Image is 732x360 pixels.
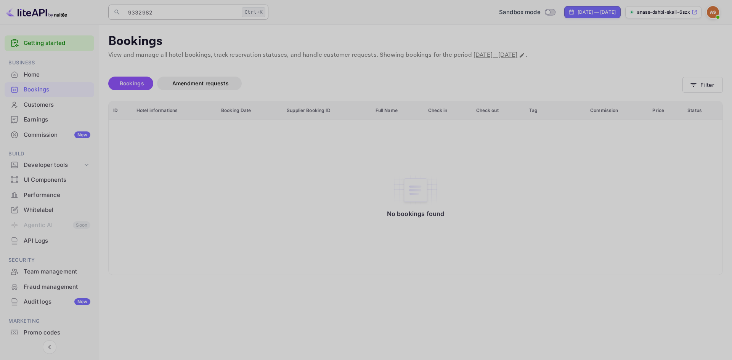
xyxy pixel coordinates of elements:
[5,188,94,203] div: Performance
[5,158,94,172] div: Developer tools
[637,9,690,16] p: anass-dahbi-skali-6szx...
[282,101,371,120] th: Supplier Booking ID
[5,128,94,142] div: CommissionNew
[5,112,94,126] a: Earnings
[5,173,94,187] div: UI Components
[24,115,90,124] div: Earnings
[387,210,445,218] p: No bookings found
[5,294,94,309] div: Audit logsNew
[518,51,526,59] button: Change date range
[24,237,90,245] div: API Logs
[108,77,682,90] div: account-settings tabs
[499,8,541,17] span: Sandbox mode
[682,77,723,93] button: Filter
[5,280,94,294] a: Fraud management
[5,325,94,340] div: Promo codes
[6,6,67,18] img: LiteAPI logo
[5,150,94,158] span: Build
[5,280,94,294] div: Fraud management
[24,328,90,337] div: Promo codes
[24,101,90,109] div: Customers
[5,82,94,96] a: Bookings
[648,101,683,120] th: Price
[74,131,90,138] div: New
[5,98,94,112] a: Customers
[5,203,94,217] a: Whitelabel
[5,128,94,142] a: CommissionNew
[393,174,438,206] img: No bookings found
[109,101,722,275] table: booking table
[5,203,94,218] div: Whitelabel
[5,264,94,279] div: Team management
[108,34,723,49] p: Bookings
[43,340,56,354] button: Collapse navigation
[496,8,558,17] div: Switch to Production mode
[683,101,722,120] th: Status
[5,173,94,187] a: UI Components
[24,85,90,94] div: Bookings
[525,101,586,120] th: Tag
[5,234,94,248] a: API Logs
[24,176,90,184] div: UI Components
[5,256,94,264] span: Security
[24,206,90,214] div: Whitelabel
[24,39,90,48] a: Getting started
[5,294,94,309] a: Audit logsNew
[472,101,525,120] th: Check out
[474,51,517,59] span: [DATE] - [DATE]
[5,67,94,82] a: Home
[124,5,239,20] input: Search (e.g. bookings, documentation)
[132,101,217,120] th: Hotel informations
[371,101,424,120] th: Full Name
[24,191,90,200] div: Performance
[586,101,648,120] th: Commission
[5,317,94,325] span: Marketing
[24,298,90,306] div: Audit logs
[108,51,723,60] p: View and manage all hotel bookings, track reservation statuses, and handle customer requests. Sho...
[707,6,719,18] img: Anass Dahbi Skali
[5,188,94,202] a: Performance
[217,101,282,120] th: Booking Date
[24,283,90,291] div: Fraud management
[24,161,83,170] div: Developer tools
[578,9,616,16] div: [DATE] — [DATE]
[5,234,94,248] div: API Logs
[24,267,90,276] div: Team management
[424,101,472,120] th: Check in
[5,35,94,51] div: Getting started
[5,264,94,278] a: Team management
[109,101,132,120] th: ID
[24,131,90,139] div: Commission
[5,325,94,339] a: Promo codes
[242,7,265,17] div: Ctrl+K
[74,298,90,305] div: New
[24,70,90,79] div: Home
[5,59,94,67] span: Business
[5,82,94,97] div: Bookings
